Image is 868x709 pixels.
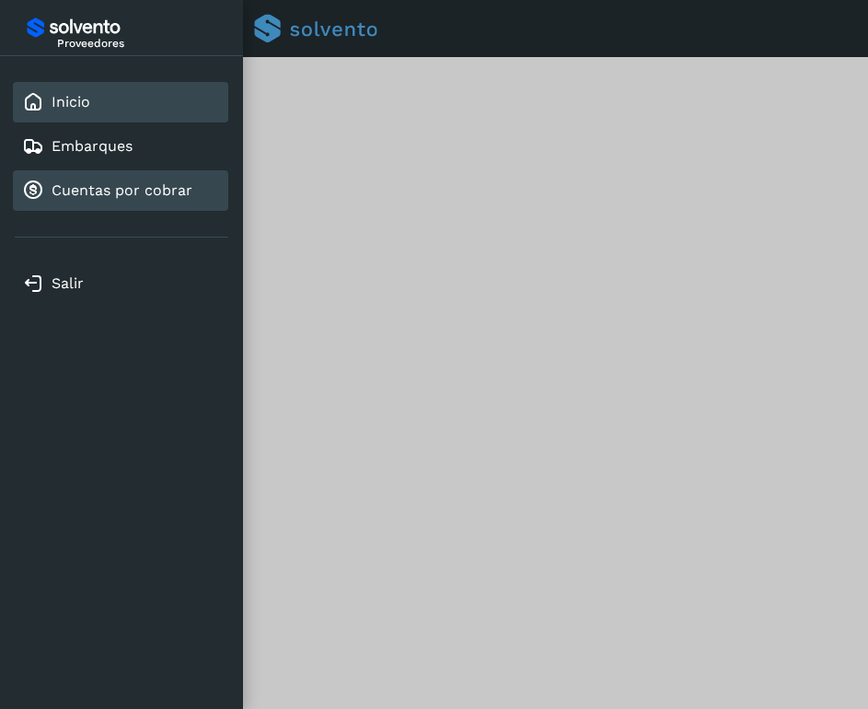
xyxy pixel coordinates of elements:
[52,137,133,155] a: Embarques
[13,170,228,211] div: Cuentas por cobrar
[52,274,84,292] a: Salir
[13,126,228,167] div: Embarques
[52,93,90,110] a: Inicio
[57,37,221,50] p: Proveedores
[13,82,228,122] div: Inicio
[52,181,192,199] a: Cuentas por cobrar
[13,263,228,304] div: Salir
